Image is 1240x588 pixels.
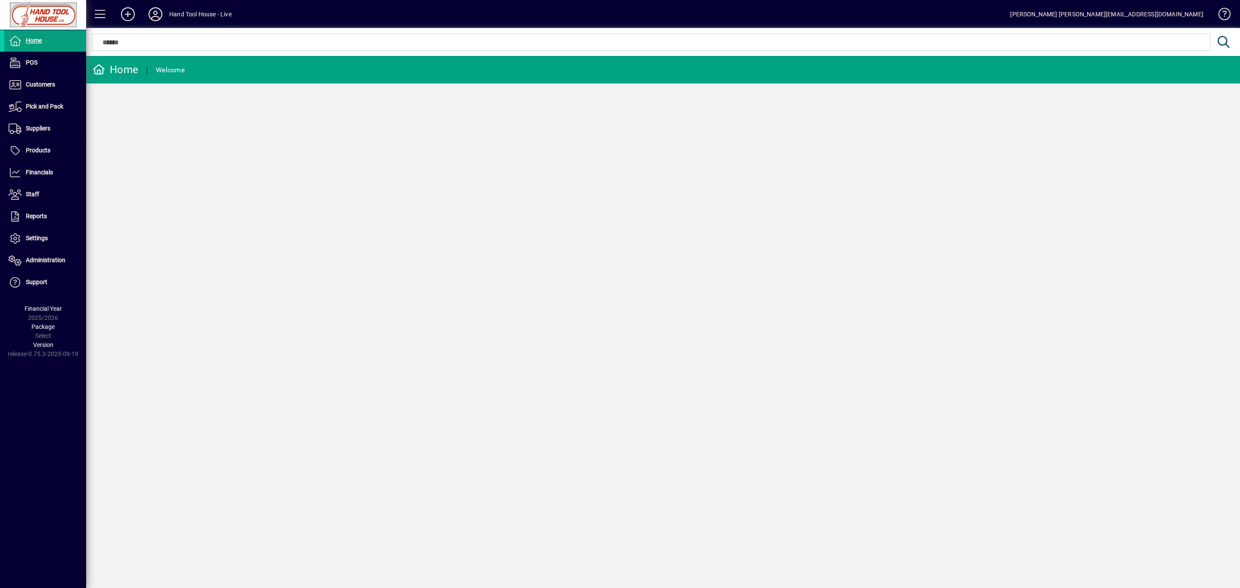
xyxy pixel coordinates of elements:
[4,96,86,118] a: Pick and Pack
[4,118,86,139] a: Suppliers
[31,323,55,330] span: Package
[4,162,86,183] a: Financials
[4,272,86,293] a: Support
[26,81,55,88] span: Customers
[1212,2,1229,30] a: Knowledge Base
[26,37,42,44] span: Home
[26,147,50,154] span: Products
[1010,7,1203,21] div: [PERSON_NAME] [PERSON_NAME][EMAIL_ADDRESS][DOMAIN_NAME]
[26,103,63,110] span: Pick and Pack
[169,7,232,21] div: Hand Tool House - Live
[4,184,86,205] a: Staff
[4,52,86,74] a: POS
[26,125,50,132] span: Suppliers
[4,74,86,96] a: Customers
[26,191,39,198] span: Staff
[93,63,138,77] div: Home
[26,257,65,263] span: Administration
[4,228,86,249] a: Settings
[26,279,47,285] span: Support
[114,6,142,22] button: Add
[33,341,53,348] span: Version
[4,250,86,271] a: Administration
[26,59,37,66] span: POS
[26,235,48,241] span: Settings
[26,213,47,220] span: Reports
[142,6,169,22] button: Profile
[26,169,53,176] span: Financials
[156,63,185,77] div: Welcome
[4,206,86,227] a: Reports
[4,140,86,161] a: Products
[25,305,62,312] span: Financial Year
